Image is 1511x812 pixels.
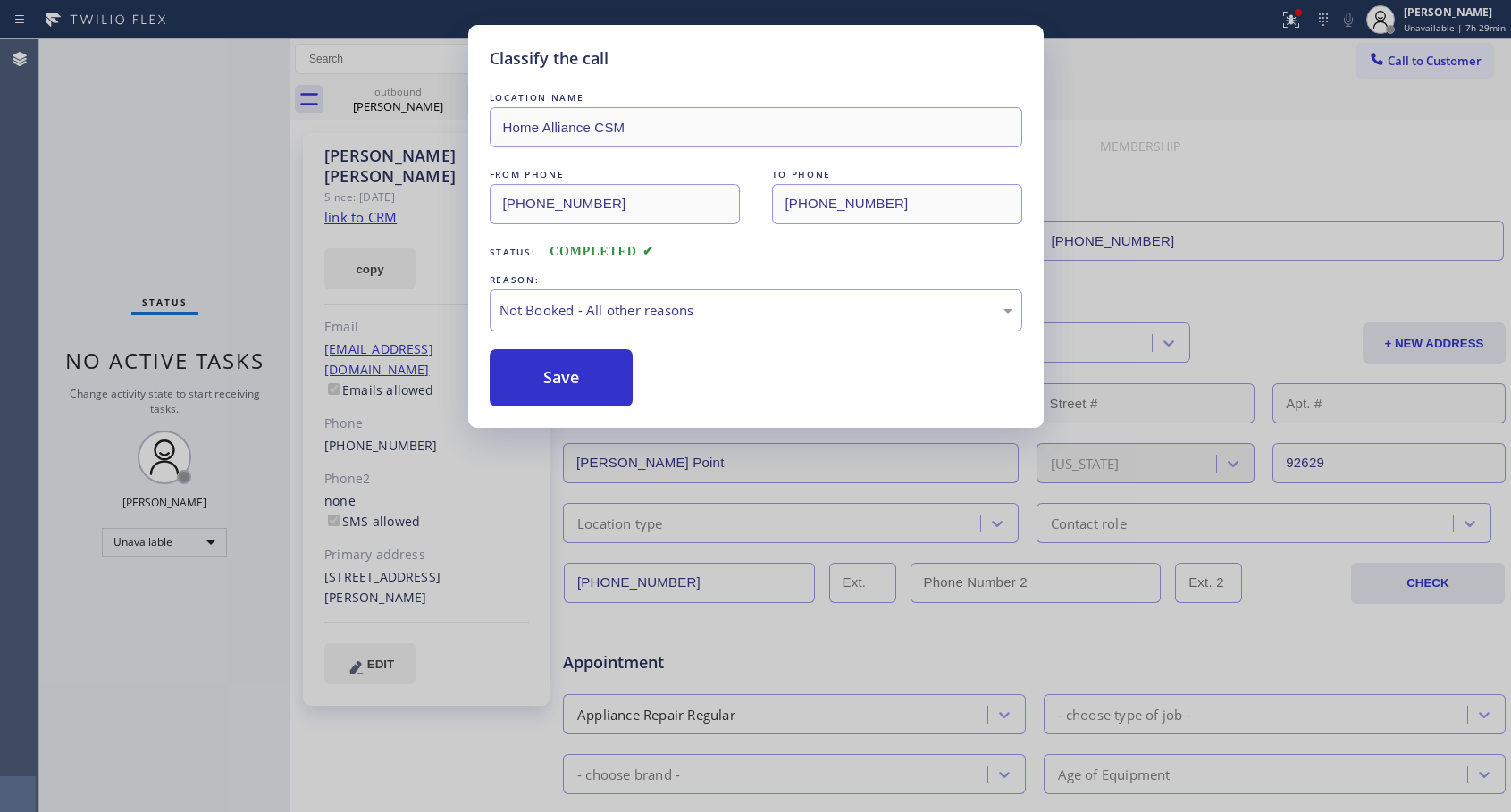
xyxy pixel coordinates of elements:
button: Save [490,349,634,406]
div: FROM PHONE [490,165,740,184]
h5: Classify the call [490,46,609,71]
input: To phone [772,184,1022,224]
div: TO PHONE [772,165,1022,184]
input: From phone [490,184,740,224]
div: LOCATION NAME [490,88,1022,107]
span: COMPLETED [550,245,653,258]
div: Not Booked - All other reasons [499,300,1012,321]
span: Status: [490,246,536,258]
div: REASON: [490,271,1022,289]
